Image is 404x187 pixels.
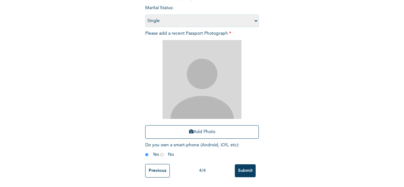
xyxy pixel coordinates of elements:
span: Marital Status : [145,6,259,23]
input: Previous [145,164,170,178]
input: Submit [235,164,256,177]
button: Add Photo [145,125,259,139]
img: Crop [163,40,241,119]
div: 4 / 4 [170,167,235,174]
span: Please add a recent Passport Photograph [145,31,259,142]
span: Do you own a smart-phone (Android, iOS, etc) : Yes No [145,143,239,157]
